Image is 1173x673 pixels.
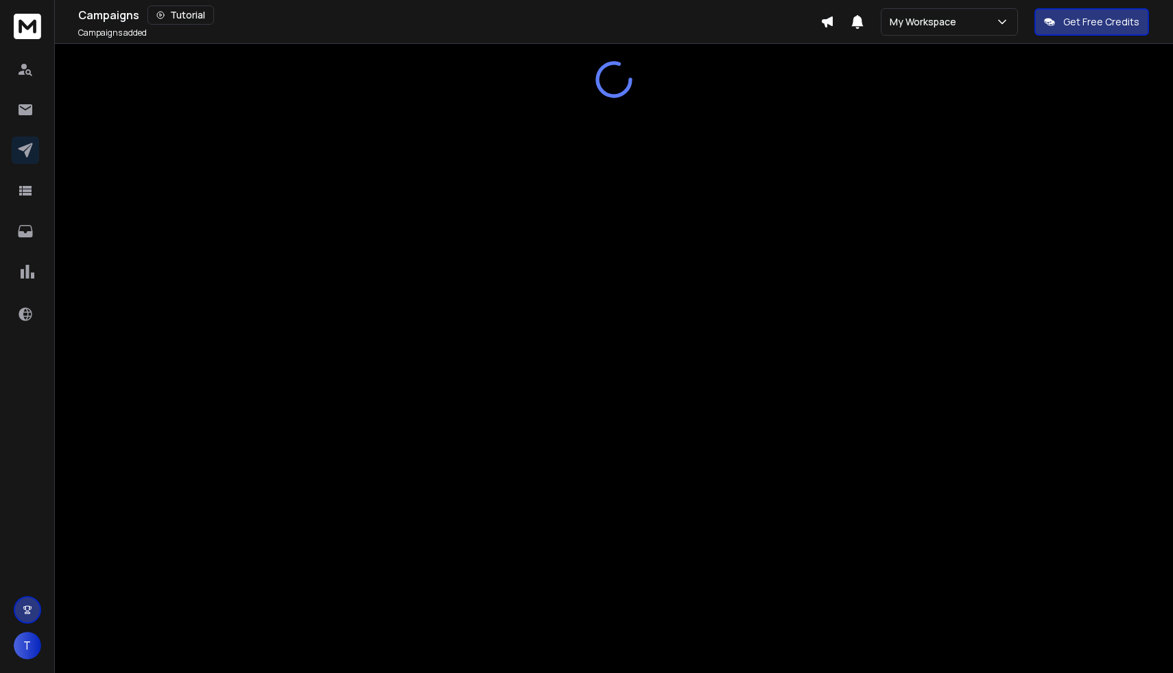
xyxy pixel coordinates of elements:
p: Campaigns added [78,27,147,38]
div: Campaigns [78,5,820,25]
button: T [14,632,41,659]
button: Tutorial [147,5,214,25]
p: My Workspace [890,15,962,29]
p: Get Free Credits [1063,15,1139,29]
button: Get Free Credits [1034,8,1149,36]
